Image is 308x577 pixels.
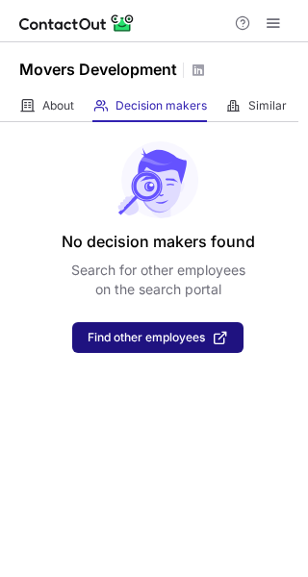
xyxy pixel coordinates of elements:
[42,98,74,113] span: About
[116,141,199,218] img: No leads found
[19,58,177,81] h1: Movers Development
[115,98,207,113] span: Decision makers
[62,230,255,253] header: No decision makers found
[248,98,287,113] span: Similar
[19,12,135,35] img: ContactOut v5.3.10
[72,322,244,353] button: Find other employees
[71,261,245,299] p: Search for other employees on the search portal
[88,331,205,344] span: Find other employees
